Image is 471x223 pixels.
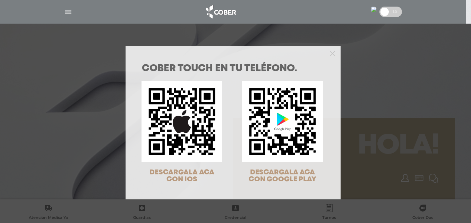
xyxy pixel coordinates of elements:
span: DESCARGALA ACA CON IOS [149,169,214,183]
img: qr-code [142,81,222,162]
button: Close [330,50,335,56]
span: DESCARGALA ACA CON GOOGLE PLAY [249,169,316,183]
h1: COBER TOUCH en tu teléfono. [142,64,324,74]
img: qr-code [242,81,323,162]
